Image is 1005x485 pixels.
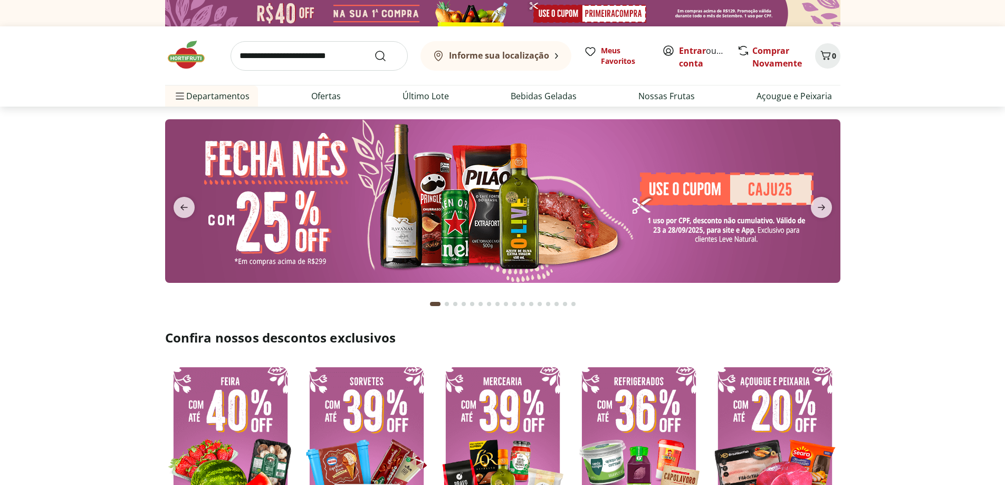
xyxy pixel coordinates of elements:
[468,291,476,317] button: Go to page 5 from fs-carousel
[428,291,443,317] button: Current page from fs-carousel
[527,291,535,317] button: Go to page 12 from fs-carousel
[815,43,840,69] button: Carrinho
[165,119,840,283] img: banana
[638,90,695,102] a: Nossas Frutas
[174,83,250,109] span: Departamentos
[510,291,519,317] button: Go to page 10 from fs-carousel
[552,291,561,317] button: Go to page 15 from fs-carousel
[832,51,836,61] span: 0
[165,39,218,71] img: Hortifruti
[569,291,578,317] button: Go to page 17 from fs-carousel
[757,90,832,102] a: Açougue e Peixaria
[502,291,510,317] button: Go to page 9 from fs-carousel
[493,291,502,317] button: Go to page 8 from fs-carousel
[544,291,552,317] button: Go to page 14 from fs-carousel
[460,291,468,317] button: Go to page 4 from fs-carousel
[679,45,706,56] a: Entrar
[174,83,186,109] button: Menu
[231,41,408,71] input: search
[485,291,493,317] button: Go to page 7 from fs-carousel
[374,50,399,62] button: Submit Search
[449,50,549,61] b: Informe sua localização
[511,90,577,102] a: Bebidas Geladas
[802,197,840,218] button: next
[519,291,527,317] button: Go to page 11 from fs-carousel
[476,291,485,317] button: Go to page 6 from fs-carousel
[535,291,544,317] button: Go to page 13 from fs-carousel
[679,45,737,69] a: Criar conta
[561,291,569,317] button: Go to page 16 from fs-carousel
[165,329,840,346] h2: Confira nossos descontos exclusivos
[451,291,460,317] button: Go to page 3 from fs-carousel
[420,41,571,71] button: Informe sua localização
[601,45,649,66] span: Meus Favoritos
[443,291,451,317] button: Go to page 2 from fs-carousel
[403,90,449,102] a: Último Lote
[679,44,726,70] span: ou
[165,197,203,218] button: previous
[311,90,341,102] a: Ofertas
[584,45,649,66] a: Meus Favoritos
[752,45,802,69] a: Comprar Novamente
